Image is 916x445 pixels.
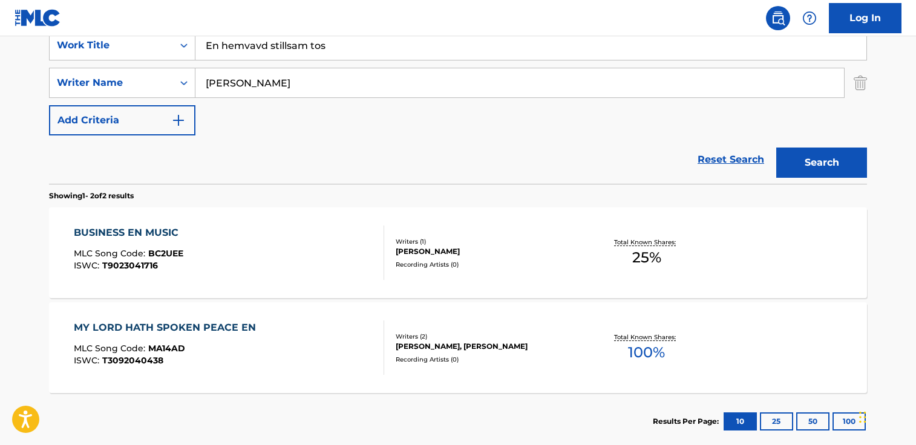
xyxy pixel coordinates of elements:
[74,248,148,259] span: MLC Song Code :
[49,190,134,201] p: Showing 1 - 2 of 2 results
[57,38,166,53] div: Work Title
[57,76,166,90] div: Writer Name
[829,3,901,33] a: Log In
[396,260,578,269] div: Recording Artists ( 0 )
[628,342,665,363] span: 100 %
[797,6,822,30] div: Help
[802,11,817,25] img: help
[49,30,867,184] form: Search Form
[796,412,829,430] button: 50
[148,248,183,259] span: BC2UEE
[49,207,867,298] a: BUSINESS EN MUSICMLC Song Code:BC2UEEISWC:T9023041716Writers (1)[PERSON_NAME]Recording Artists (0...
[771,11,785,25] img: search
[74,226,185,240] div: BUSINESS EN MUSIC
[724,412,757,430] button: 10
[396,332,578,341] div: Writers ( 2 )
[653,416,722,427] p: Results Per Page:
[766,6,790,30] a: Public Search
[74,343,148,354] span: MLC Song Code :
[859,399,866,435] div: Drag
[171,113,186,128] img: 9d2ae6d4665cec9f34b9.svg
[102,355,163,366] span: T3092040438
[855,387,916,445] iframe: Chat Widget
[614,238,679,247] p: Total Known Shares:
[102,260,158,271] span: T9023041716
[49,302,867,393] a: MY LORD HATH SPOKEN PEACE ENMLC Song Code:MA14ADISWC:T3092040438Writers (2)[PERSON_NAME], [PERSON...
[396,246,578,257] div: [PERSON_NAME]
[614,333,679,342] p: Total Known Shares:
[692,146,770,173] a: Reset Search
[148,343,185,354] span: MA14AD
[632,247,661,268] span: 25 %
[49,105,195,135] button: Add Criteria
[760,412,793,430] button: 25
[15,9,61,27] img: MLC Logo
[74,260,102,271] span: ISWC :
[74,320,262,335] div: MY LORD HATH SPOKEN PEACE EN
[396,341,578,352] div: [PERSON_NAME], [PERSON_NAME]
[854,68,867,98] img: Delete Criterion
[833,412,866,430] button: 100
[776,148,867,178] button: Search
[396,355,578,364] div: Recording Artists ( 0 )
[396,237,578,246] div: Writers ( 1 )
[74,355,102,366] span: ISWC :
